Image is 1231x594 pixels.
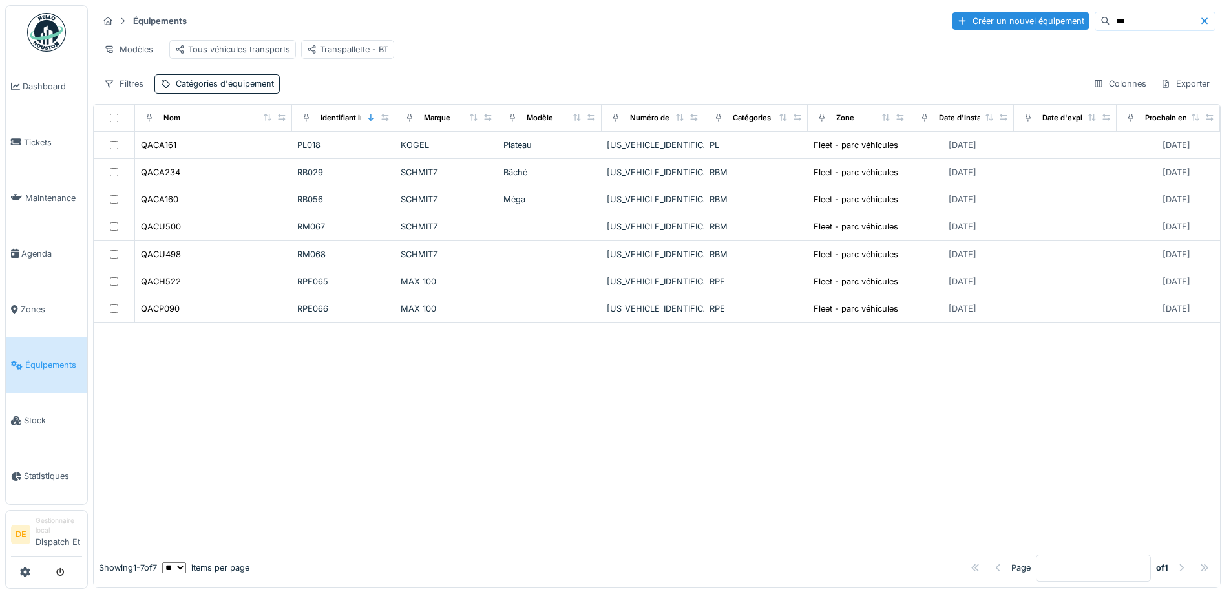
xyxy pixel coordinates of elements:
[141,193,178,206] div: QACA160
[401,302,494,315] div: MAX 100
[1163,248,1190,260] div: [DATE]
[23,80,82,92] span: Dashboard
[710,166,803,178] div: RBM
[401,139,494,151] div: KOGEL
[1042,112,1102,123] div: Date d'expiration
[607,248,700,260] div: [US_VEHICLE_IDENTIFICATION_NUMBER]
[6,282,87,337] a: Zones
[1163,275,1190,288] div: [DATE]
[297,220,390,233] div: RM067
[128,15,192,27] strong: Équipements
[710,220,803,233] div: RBM
[949,193,976,206] div: [DATE]
[607,193,700,206] div: [US_VEHICLE_IDENTIFICATION_NUMBER]
[503,166,596,178] div: Bâché
[6,114,87,170] a: Tickets
[814,139,898,151] div: Fleet - parc véhicules
[939,112,1002,123] div: Date d'Installation
[141,302,180,315] div: QACP090
[36,516,82,553] li: Dispatch Et
[24,136,82,149] span: Tickets
[814,220,898,233] div: Fleet - parc véhicules
[949,248,976,260] div: [DATE]
[297,193,390,206] div: RB056
[141,275,181,288] div: QACH522
[607,166,700,178] div: [US_VEHICLE_IDENTIFICATION_NUMBER]
[11,525,30,544] li: DE
[11,516,82,557] a: DE Gestionnaire localDispatch Et
[401,166,494,178] div: SCHMITZ
[401,248,494,260] div: SCHMITZ
[297,302,390,315] div: RPE066
[6,226,87,281] a: Agenda
[607,302,700,315] div: [US_VEHICLE_IDENTIFICATION_NUMBER]
[952,12,1089,30] div: Créer un nouvel équipement
[162,562,249,574] div: items per page
[25,359,82,371] span: Équipements
[401,220,494,233] div: SCHMITZ
[25,192,82,204] span: Maintenance
[949,275,976,288] div: [DATE]
[6,170,87,226] a: Maintenance
[1163,193,1190,206] div: [DATE]
[163,112,180,123] div: Nom
[949,166,976,178] div: [DATE]
[949,302,976,315] div: [DATE]
[503,139,596,151] div: Plateau
[141,139,176,151] div: QACA161
[6,59,87,114] a: Dashboard
[1163,166,1190,178] div: [DATE]
[6,449,87,504] a: Statistiques
[836,112,854,123] div: Zone
[175,43,290,56] div: Tous véhicules transports
[733,112,823,123] div: Catégories d'équipement
[814,166,898,178] div: Fleet - parc véhicules
[98,40,159,59] div: Modèles
[98,74,149,93] div: Filtres
[1163,139,1190,151] div: [DATE]
[24,470,82,482] span: Statistiques
[710,275,803,288] div: RPE
[814,193,898,206] div: Fleet - parc véhicules
[401,275,494,288] div: MAX 100
[630,112,689,123] div: Numéro de Série
[1088,74,1152,93] div: Colonnes
[1011,562,1031,574] div: Page
[21,248,82,260] span: Agenda
[297,248,390,260] div: RM068
[710,193,803,206] div: RBM
[607,220,700,233] div: [US_VEHICLE_IDENTIFICATION_NUMBER]
[176,78,274,90] div: Catégories d'équipement
[1155,74,1215,93] div: Exporter
[297,139,390,151] div: PL018
[527,112,553,123] div: Modèle
[6,393,87,449] a: Stock
[949,139,976,151] div: [DATE]
[141,166,180,178] div: QACA234
[1163,302,1190,315] div: [DATE]
[1156,562,1168,574] strong: of 1
[297,275,390,288] div: RPE065
[6,337,87,393] a: Équipements
[297,166,390,178] div: RB029
[307,43,388,56] div: Transpallette - BT
[36,516,82,536] div: Gestionnaire local
[27,13,66,52] img: Badge_color-CXgf-gQk.svg
[710,248,803,260] div: RBM
[607,139,700,151] div: [US_VEHICLE_IDENTIFICATION_NUMBER]
[607,275,700,288] div: [US_VEHICLE_IDENTIFICATION_NUMBER]
[321,112,383,123] div: Identifiant interne
[710,302,803,315] div: RPE
[141,220,181,233] div: QACU500
[949,220,976,233] div: [DATE]
[1163,220,1190,233] div: [DATE]
[814,302,898,315] div: Fleet - parc véhicules
[424,112,450,123] div: Marque
[141,248,181,260] div: QACU498
[503,193,596,206] div: Méga
[99,562,157,574] div: Showing 1 - 7 of 7
[1145,112,1210,123] div: Prochain entretien
[814,275,898,288] div: Fleet - parc véhicules
[21,303,82,315] span: Zones
[401,193,494,206] div: SCHMITZ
